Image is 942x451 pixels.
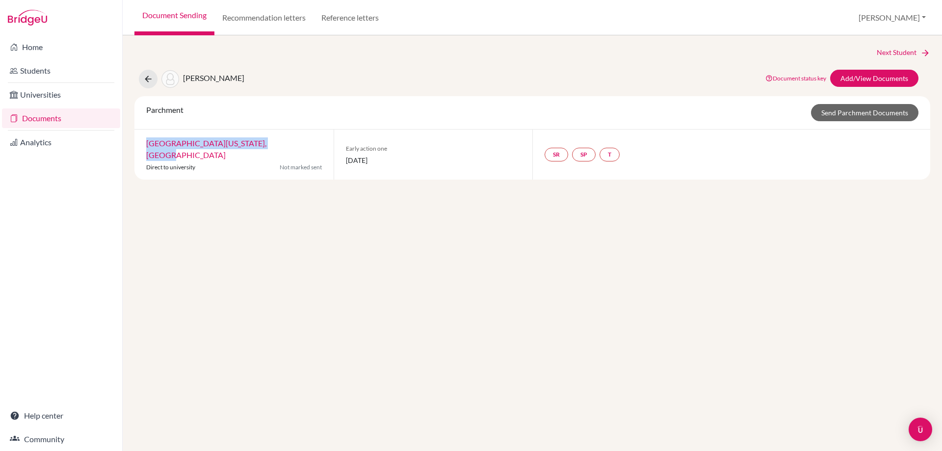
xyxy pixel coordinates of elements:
a: Community [2,429,120,449]
a: Help center [2,406,120,425]
img: Bridge-U [8,10,47,26]
a: Analytics [2,133,120,152]
a: SR [545,148,568,161]
a: Students [2,61,120,80]
span: Direct to university [146,163,195,171]
a: Next Student [877,47,930,58]
a: Universities [2,85,120,105]
a: SP [572,148,596,161]
a: Documents [2,108,120,128]
span: [DATE] [346,155,521,165]
div: Open Intercom Messenger [909,418,932,441]
button: [PERSON_NAME] [854,8,930,27]
a: Add/View Documents [830,70,918,87]
span: Parchment [146,105,183,114]
a: Home [2,37,120,57]
a: Document status key [765,75,826,82]
a: T [600,148,620,161]
span: [PERSON_NAME] [183,73,244,82]
a: Send Parchment Documents [811,104,918,121]
span: Early action one [346,144,521,153]
a: [GEOGRAPHIC_DATA][US_STATE], [GEOGRAPHIC_DATA] [146,138,266,159]
span: Not marked sent [280,163,322,172]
